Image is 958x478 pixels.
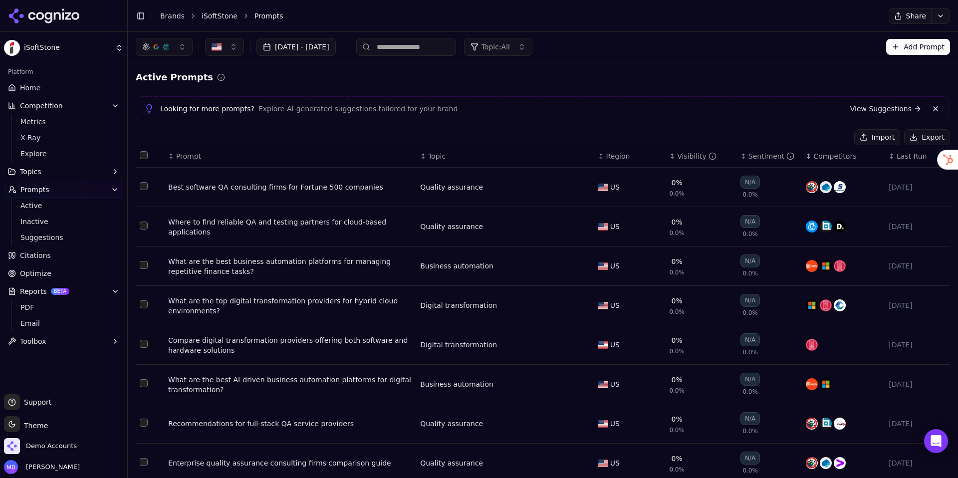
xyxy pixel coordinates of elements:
[140,458,148,466] button: Select row 8
[420,151,590,161] div: ↕Topic
[168,458,412,468] a: Enterprise quality assurance consulting firms comparison guide
[669,426,685,434] span: 0.0%
[672,414,683,424] div: 0%
[889,8,931,24] button: Share
[20,397,51,407] span: Support
[598,341,608,349] img: US flag
[610,340,620,350] span: US
[4,283,123,299] button: ReportsBETA
[598,420,608,428] img: US flag
[4,265,123,281] a: Optimize
[806,378,818,390] img: uipath
[420,379,493,389] a: Business automation
[806,339,818,351] img: ibm
[742,388,758,396] span: 0.0%
[806,299,818,311] img: microsoft
[4,64,123,80] div: Platform
[4,460,80,474] button: Open user button
[742,309,758,317] span: 0.0%
[610,261,620,271] span: US
[889,379,946,389] div: [DATE]
[140,379,148,387] button: Select row 6
[598,151,662,161] div: ↕Region
[420,419,483,429] div: Quality assurance
[742,427,758,435] span: 0.0%
[669,190,685,198] span: 0.0%
[20,268,51,278] span: Optimize
[202,11,238,21] a: iSoftStone
[4,164,123,180] button: Topics
[598,184,608,191] img: US flag
[834,221,846,233] img: deloitte
[806,457,818,469] img: qa mentor
[598,460,608,467] img: US flag
[820,299,832,311] img: ibm
[254,11,283,21] span: Prompts
[20,302,107,312] span: PDF
[669,229,685,237] span: 0.0%
[16,231,111,244] a: Suggestions
[160,104,254,114] span: Looking for more prompts?
[20,286,47,296] span: Reports
[742,467,758,475] span: 0.0%
[885,145,950,168] th: Last Run
[16,316,111,330] a: Email
[258,104,458,114] span: Explore AI-generated suggestions tailored for your brand
[20,217,107,227] span: Inactive
[610,300,620,310] span: US
[850,104,922,114] a: View Suggestions
[16,300,111,314] a: PDF
[889,458,946,468] div: [DATE]
[610,458,620,468] span: US
[672,335,683,345] div: 0%
[481,42,510,52] span: Topic: All
[610,379,620,389] span: US
[51,288,69,295] span: BETA
[420,222,483,232] a: Quality assurance
[854,129,900,145] button: Import
[740,412,760,425] div: N/A
[16,131,111,145] a: X-Ray
[736,145,802,168] th: sentiment
[820,260,832,272] img: microsoft
[834,299,846,311] img: cognizant
[672,296,683,306] div: 0%
[420,182,483,192] div: Quality assurance
[669,347,685,355] span: 0.0%
[420,261,493,271] div: Business automation
[740,373,760,386] div: N/A
[420,300,497,310] a: Digital transformation
[889,261,946,271] div: [DATE]
[806,260,818,272] img: uipath
[20,167,41,177] span: Topics
[140,222,148,230] button: Select row 2
[420,340,497,350] div: Digital transformation
[4,40,20,56] img: iSoftStone
[20,133,107,143] span: X-Ray
[168,296,412,316] a: What are the top digital transformation providers for hybrid cloud environments?
[814,151,857,161] span: Competitors
[16,199,111,213] a: Active
[20,149,107,159] span: Explore
[168,256,412,276] a: What are the best business automation platforms for managing repetitive finance tasks?
[20,336,46,346] span: Toolbox
[672,454,683,464] div: 0%
[834,260,846,272] img: ibm
[212,42,222,52] img: United States
[742,348,758,356] span: 0.0%
[889,419,946,429] div: [DATE]
[930,103,942,115] button: Dismiss banner
[164,145,416,168] th: Prompt
[20,101,63,111] span: Competition
[672,178,683,188] div: 0%
[669,308,685,316] span: 0.0%
[820,457,832,469] img: capgemini
[168,419,412,429] a: Recommendations for full-stack QA service providers
[4,247,123,263] a: Citations
[20,233,107,242] span: Suggestions
[669,151,732,161] div: ↕Visibility
[610,222,620,232] span: US
[740,254,760,267] div: N/A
